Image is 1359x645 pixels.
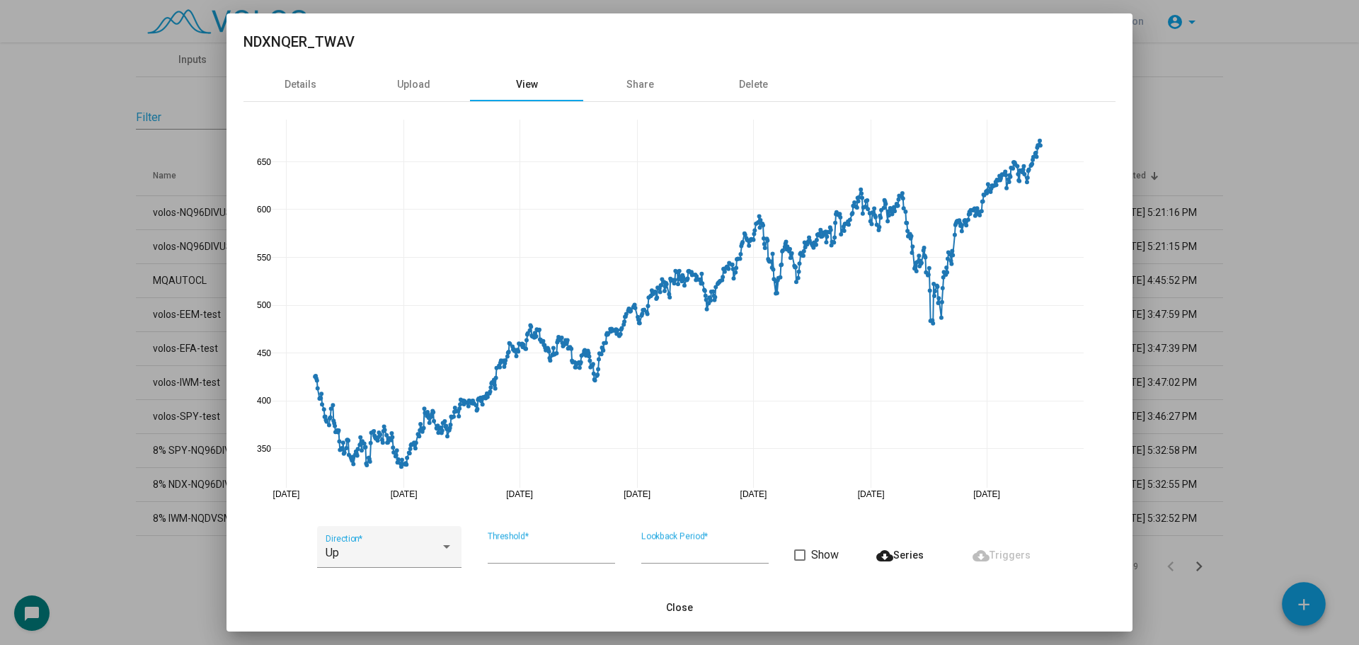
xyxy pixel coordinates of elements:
span: Close [666,602,693,613]
div: View [516,77,538,92]
button: Triggers [961,542,1042,568]
mat-icon: cloud_download [876,547,893,564]
span: Series [876,549,924,561]
button: Close [655,595,704,620]
span: Show [811,547,839,564]
div: Share [626,77,654,92]
span: Up [326,546,339,559]
mat-icon: cloud_download [973,547,990,564]
div: Delete [739,77,768,92]
button: Series [865,542,935,568]
h2: NDXNQER_TWAV [243,30,1116,53]
div: Details [285,77,316,92]
div: Upload [397,77,430,92]
span: Triggers [973,549,1031,561]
